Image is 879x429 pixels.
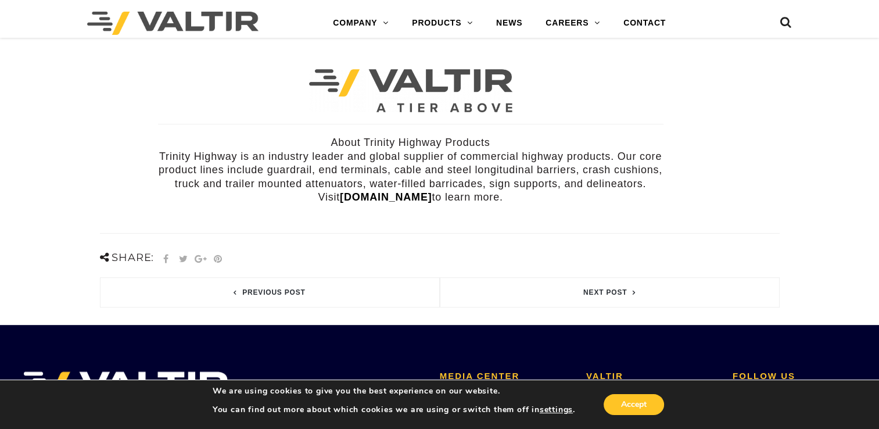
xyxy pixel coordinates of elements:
a: Previous post [101,278,440,307]
a: PRODUCTS [400,12,485,35]
a: [DOMAIN_NAME] [340,191,432,203]
a: COMPANY [321,12,400,35]
button: settings [540,405,573,415]
button: Accept [604,394,664,415]
a: Next post [440,278,779,307]
h2: VALTIR [586,371,715,381]
img: VALTIR [17,371,228,401]
span: Share: [100,251,155,264]
a: CAREERS [534,12,612,35]
h2: FOLLOW US [733,371,862,381]
a: CONTACT [612,12,677,35]
p: You can find out more about which cookies we are using or switch them off in . [213,405,575,415]
h2: MEDIA CENTER [440,371,569,381]
p: We are using cookies to give you the best experience on our website. [213,386,575,396]
p: About Trinity Highway Products Trinity Highway is an industry leader and global supplier of comme... [158,136,663,204]
a: NEWS [485,12,534,35]
img: Valtir [87,12,259,35]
